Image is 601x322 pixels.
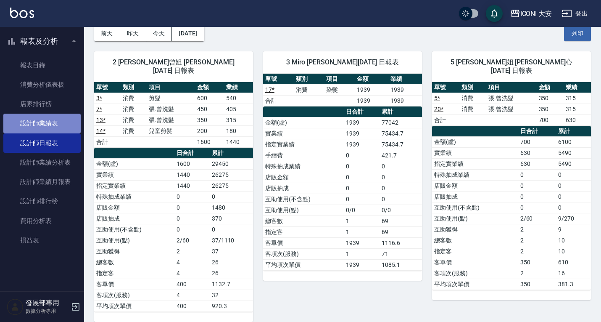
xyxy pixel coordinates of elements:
[174,290,210,301] td: 4
[94,268,174,279] td: 指定客
[556,279,591,290] td: 381.3
[210,235,253,246] td: 37/1110
[3,75,81,94] a: 消費分析儀表板
[344,205,380,216] td: 0/0
[94,148,253,312] table: a dense table
[210,268,253,279] td: 26
[174,268,210,279] td: 4
[195,136,224,147] td: 1600
[344,128,380,139] td: 1939
[380,183,422,194] td: 0
[518,235,556,246] td: 2
[210,257,253,268] td: 26
[121,93,147,104] td: 消費
[564,26,591,41] button: 列印
[263,117,344,128] td: 金額(虛)
[94,82,253,148] table: a dense table
[556,191,591,202] td: 0
[564,82,591,93] th: 業績
[210,180,253,191] td: 26275
[174,213,210,224] td: 0
[380,216,422,226] td: 69
[3,153,81,172] a: 設計師業績分析表
[210,224,253,235] td: 0
[224,82,253,93] th: 業績
[147,114,195,125] td: 張.曾洗髮
[174,279,210,290] td: 400
[210,290,253,301] td: 32
[210,213,253,224] td: 370
[344,117,380,128] td: 1939
[518,202,556,213] td: 0
[10,8,34,18] img: Logo
[344,216,380,226] td: 1
[263,205,344,216] td: 互助使用(點)
[174,158,210,169] td: 1600
[294,84,324,95] td: 消費
[94,202,174,213] td: 店販金額
[94,301,174,311] td: 平均項次單價
[344,248,380,259] td: 1
[263,226,344,237] td: 指定客
[442,58,581,75] span: 5 [PERSON_NAME]姐 [PERSON_NAME]心 [DATE] 日報表
[432,158,518,169] td: 指定實業績
[174,224,210,235] td: 0
[380,226,422,237] td: 69
[94,224,174,235] td: 互助使用(不含點)
[324,84,355,95] td: 染髮
[121,104,147,114] td: 消費
[263,150,344,161] td: 手續費
[263,259,344,270] td: 平均項次單價
[273,58,412,67] span: 3 Miro [PERSON_NAME][DATE] 日報表
[210,158,253,169] td: 29450
[94,279,174,290] td: 客單價
[195,114,224,125] td: 350
[432,114,459,125] td: 合計
[556,213,591,224] td: 9/270
[94,246,174,257] td: 互助獲得
[380,106,422,117] th: 累計
[94,26,120,41] button: 前天
[564,104,591,114] td: 315
[518,136,556,147] td: 700
[174,235,210,246] td: 2/60
[344,183,380,194] td: 0
[344,150,380,161] td: 0
[3,192,81,211] a: 設計師排行榜
[224,125,253,136] td: 180
[210,169,253,180] td: 26275
[518,158,556,169] td: 630
[556,180,591,191] td: 0
[174,257,210,268] td: 4
[432,82,591,126] table: a dense table
[518,268,556,279] td: 2
[263,194,344,205] td: 互助使用(不含點)
[556,158,591,169] td: 5490
[518,257,556,268] td: 350
[537,93,564,104] td: 350
[94,213,174,224] td: 店販抽成
[121,82,147,93] th: 類別
[3,94,81,114] a: 店家排行榜
[486,82,536,93] th: 項目
[380,161,422,172] td: 0
[174,169,210,180] td: 1440
[344,172,380,183] td: 0
[3,231,81,250] a: 損益表
[263,183,344,194] td: 店販抽成
[556,268,591,279] td: 16
[388,95,422,106] td: 1939
[263,248,344,259] td: 客項次(服務)
[263,172,344,183] td: 店販金額
[147,104,195,114] td: 張.曾洗髮
[94,290,174,301] td: 客項次(服務)
[355,95,388,106] td: 1939
[174,180,210,191] td: 1440
[556,224,591,235] td: 9
[556,136,591,147] td: 6100
[94,169,174,180] td: 實業績
[7,298,24,315] img: Person
[147,82,195,93] th: 項目
[380,205,422,216] td: 0/0
[3,133,81,153] a: 設計師日報表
